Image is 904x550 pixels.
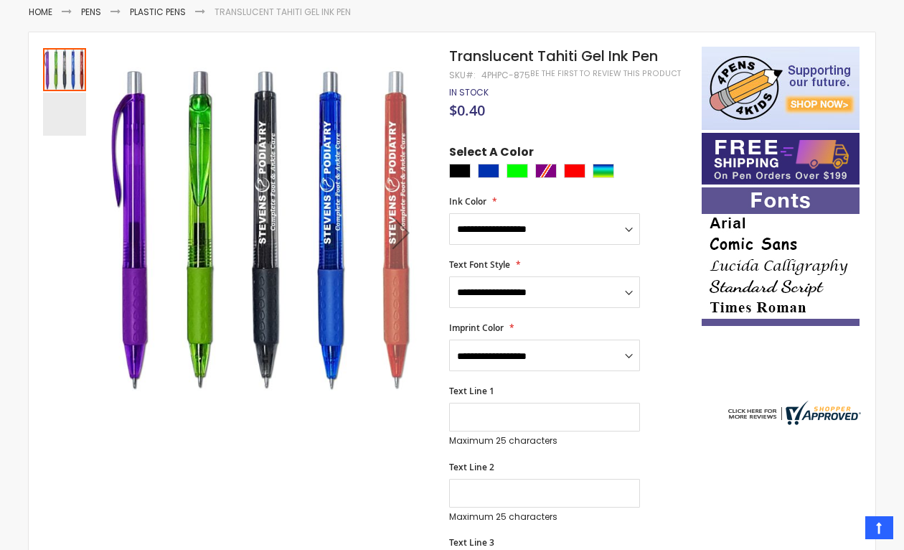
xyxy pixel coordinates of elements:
a: Pens [81,6,101,18]
a: Be the first to review this product [530,68,681,79]
div: Lime Green [507,164,528,178]
div: Red [564,164,585,178]
img: 4pens 4 kids [702,47,860,130]
span: $0.40 [449,101,485,120]
span: Translucent Tahiti Gel Ink Pen [449,46,658,66]
p: Maximum 25 characters [449,511,640,523]
strong: SKU [449,69,476,81]
div: Availability [449,87,489,98]
div: Black [449,164,471,178]
span: Select A Color [449,144,534,164]
li: Translucent Tahiti Gel Ink Pen [215,6,351,18]
img: 4pens.com widget logo [725,401,861,425]
img: Translucent Tahiti Gel Ink Pen [102,67,430,395]
span: Imprint Color [449,322,504,334]
img: font-personalization-examples [702,187,860,326]
span: Text Line 2 [449,461,494,473]
div: Translucent Tahiti Gel Ink Pen [43,47,88,91]
a: Top [865,516,893,539]
img: Free shipping on orders over $199 [702,133,860,185]
a: Home [29,6,52,18]
div: Translucent Tahiti Gel Ink Pen [43,91,86,136]
p: Maximum 25 characters [449,435,640,447]
div: Next [372,47,430,419]
div: 4PHPC-875 [481,70,530,81]
span: Text Line 1 [449,385,494,397]
span: Ink Color [449,195,486,208]
div: Blue [478,164,499,178]
a: Plastic Pens [130,6,186,18]
span: Text Font Style [449,258,510,271]
a: 4pens.com certificate URL [725,416,861,428]
span: In stock [449,86,489,98]
div: Assorted [593,164,614,178]
span: Text Line 3 [449,536,494,549]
